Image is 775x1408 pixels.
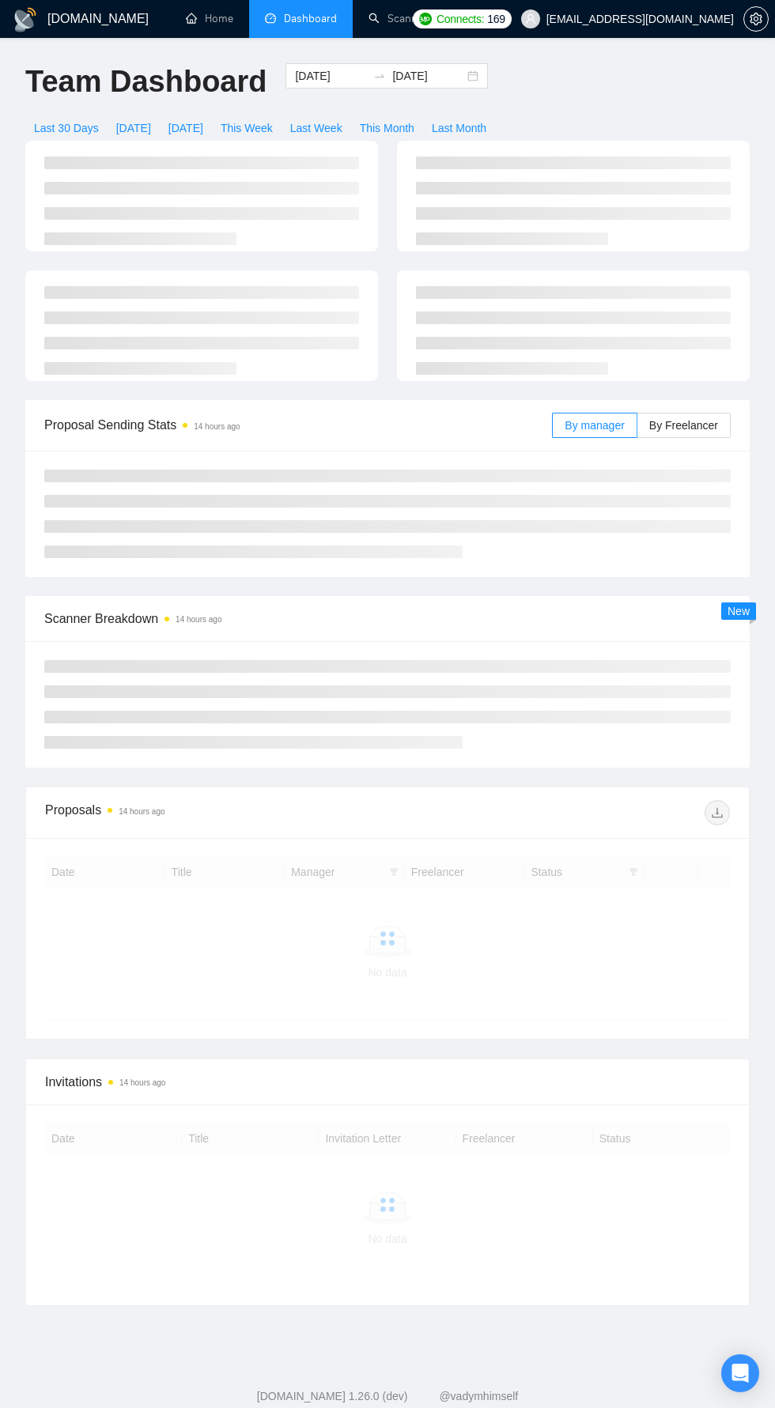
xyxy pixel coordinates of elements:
[221,119,273,137] span: This Week
[25,115,108,141] button: Last 30 Days
[34,119,99,137] span: Last 30 Days
[25,63,267,100] h1: Team Dashboard
[721,1354,759,1392] div: Open Intercom Messenger
[44,609,731,629] span: Scanner Breakdown
[119,1078,165,1087] time: 14 hours ago
[369,12,427,25] a: searchScanner
[649,419,718,432] span: By Freelancer
[373,70,386,82] span: swap-right
[282,115,351,141] button: Last Week
[290,119,342,137] span: Last Week
[743,6,769,32] button: setting
[565,419,624,432] span: By manager
[108,115,160,141] button: [DATE]
[284,12,337,25] span: Dashboard
[176,615,221,624] time: 14 hours ago
[439,1390,518,1402] a: @vadymhimself
[168,119,203,137] span: [DATE]
[423,115,495,141] button: Last Month
[360,119,414,137] span: This Month
[212,115,282,141] button: This Week
[265,13,276,24] span: dashboard
[743,13,769,25] a: setting
[373,70,386,82] span: to
[194,422,240,431] time: 14 hours ago
[525,13,536,25] span: user
[487,10,505,28] span: 169
[119,807,164,816] time: 14 hours ago
[437,10,484,28] span: Connects:
[392,67,464,85] input: End date
[728,605,750,617] span: New
[44,415,552,435] span: Proposal Sending Stats
[351,115,423,141] button: This Month
[116,119,151,137] span: [DATE]
[432,119,486,137] span: Last Month
[45,1072,730,1092] span: Invitations
[13,7,38,32] img: logo
[295,67,367,85] input: Start date
[186,12,233,25] a: homeHome
[257,1390,408,1402] a: [DOMAIN_NAME] 1.26.0 (dev)
[744,13,768,25] span: setting
[45,800,387,825] div: Proposals
[160,115,212,141] button: [DATE]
